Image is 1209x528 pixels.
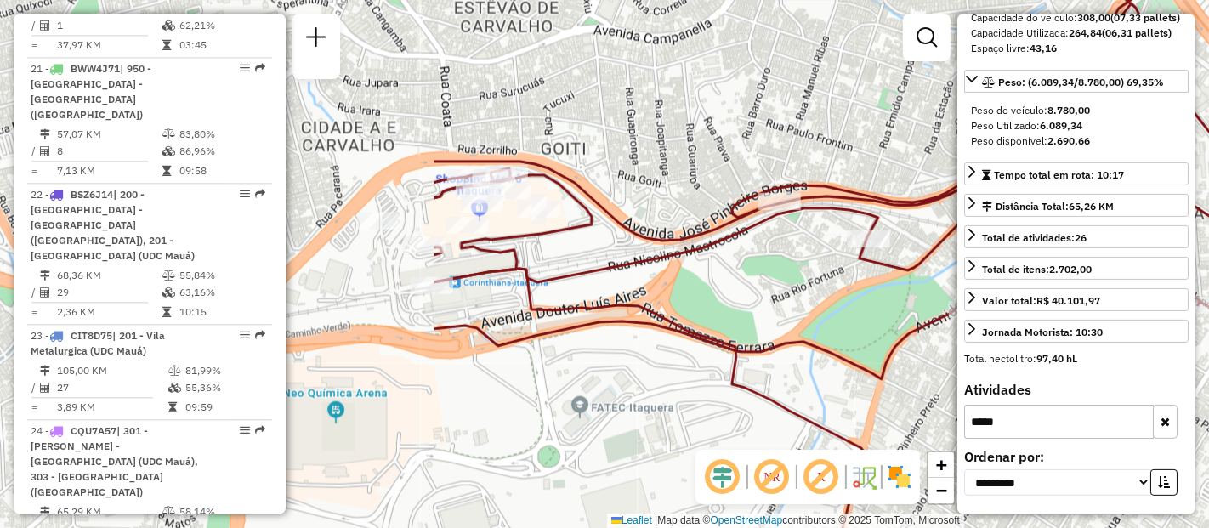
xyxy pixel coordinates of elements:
[71,424,116,437] span: CQU7A57
[964,382,1189,398] h4: Atividades
[255,189,265,199] em: Rota exportada
[994,168,1124,181] span: Tempo total em rota: 10:17
[179,503,264,520] td: 58,14%
[702,457,743,497] span: Ocultar deslocamento
[179,143,264,160] td: 86,96%
[31,162,39,179] td: =
[964,351,1189,366] div: Total hectolitro:
[56,267,162,284] td: 68,36 KM
[982,231,1087,244] span: Total de atividades:
[56,379,167,396] td: 27
[255,425,265,435] em: Rota exportada
[162,129,175,139] i: % de utilização do peso
[964,320,1189,343] a: Jornada Motorista: 10:30
[179,267,264,284] td: 55,84%
[1036,352,1077,365] strong: 97,40 hL
[56,162,162,179] td: 7,13 KM
[162,146,175,156] i: % de utilização da cubagem
[40,270,50,281] i: Distância Total
[168,383,181,393] i: % de utilização da cubagem
[168,402,177,412] i: Tempo total em rota
[971,26,1182,41] div: Capacidade Utilizada:
[971,118,1182,133] div: Peso Utilizado:
[179,37,264,54] td: 03:45
[40,287,50,298] i: Total de Atividades
[31,329,165,357] span: | 201 - Vila Metalurgica (UDC Mauá)
[1075,231,1087,244] strong: 26
[31,424,198,498] span: 24 -
[162,287,175,298] i: % de utilização da cubagem
[655,514,657,526] span: |
[964,3,1189,63] div: Capacidade: (264,84/308,00) 85,99%
[886,463,913,491] img: Exibir/Ocultar setores
[964,446,1189,467] label: Ordenar por:
[162,270,175,281] i: % de utilização do peso
[850,463,877,491] img: Fluxo de ruas
[752,457,792,497] span: Exibir NR
[40,366,50,376] i: Distância Total
[240,330,250,340] em: Opções
[255,330,265,340] em: Rota exportada
[184,362,265,379] td: 81,99%
[40,20,50,31] i: Total de Atividades
[56,284,162,301] td: 29
[184,379,265,396] td: 55,36%
[982,262,1092,277] div: Total de itens:
[31,424,198,498] span: | 301 - [PERSON_NAME] - [GEOGRAPHIC_DATA] (UDC Mauá), 303 - [GEOGRAPHIC_DATA] ([GEOGRAPHIC_DATA])
[1150,469,1178,496] button: Ordem crescente
[71,62,120,75] span: BWW4J71
[1110,11,1180,24] strong: (07,33 pallets)
[1069,26,1102,39] strong: 264,84
[162,166,171,176] i: Tempo total em rota
[1102,26,1172,39] strong: (06,31 pallets)
[31,17,39,34] td: /
[56,143,162,160] td: 8
[31,399,39,416] td: =
[162,307,171,317] i: Tempo total em rota
[56,17,162,34] td: 1
[1077,11,1110,24] strong: 308,00
[971,133,1182,149] div: Peso disponível:
[40,129,50,139] i: Distância Total
[162,507,175,517] i: % de utilização do peso
[40,383,50,393] i: Total de Atividades
[964,96,1189,156] div: Peso: (6.089,34/8.780,00) 69,35%
[240,189,250,199] em: Opções
[971,104,1090,116] span: Peso do veículo:
[998,76,1164,88] span: Peso: (6.089,34/8.780,00) 69,35%
[56,503,162,520] td: 65,29 KM
[964,70,1189,93] a: Peso: (6.089,34/8.780,00) 69,35%
[1040,119,1082,132] strong: 6.089,34
[71,188,113,201] span: BSZ6J14
[936,480,947,501] span: −
[168,366,181,376] i: % de utilização do peso
[71,329,112,342] span: CIT8D75
[56,126,162,143] td: 57,07 KM
[56,304,162,321] td: 2,36 KM
[1036,294,1100,307] strong: R$ 40.101,97
[31,379,39,396] td: /
[971,41,1182,56] div: Espaço livre:
[255,63,265,73] em: Rota exportada
[1047,104,1090,116] strong: 8.780,00
[928,452,954,478] a: Zoom in
[982,325,1103,340] div: Jornada Motorista: 10:30
[56,362,167,379] td: 105,00 KM
[928,478,954,503] a: Zoom out
[31,62,151,121] span: 21 -
[240,63,250,73] em: Opções
[31,188,195,262] span: 22 -
[1047,134,1090,147] strong: 2.690,66
[179,304,264,321] td: 10:15
[1069,200,1114,213] span: 65,26 KM
[31,62,151,121] span: | 950 - [GEOGRAPHIC_DATA] - [GEOGRAPHIC_DATA] ([GEOGRAPHIC_DATA])
[56,399,167,416] td: 3,89 KM
[964,162,1189,185] a: Tempo total em rota: 10:17
[982,293,1100,309] div: Valor total:
[964,288,1189,311] a: Valor total:R$ 40.101,97
[31,188,195,262] span: | 200 - [GEOGRAPHIC_DATA] - [GEOGRAPHIC_DATA] ([GEOGRAPHIC_DATA]), 201 - [GEOGRAPHIC_DATA] (UDC M...
[1049,263,1092,275] strong: 2.702,00
[31,37,39,54] td: =
[40,146,50,156] i: Total de Atividades
[299,20,333,59] a: Nova sessão e pesquisa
